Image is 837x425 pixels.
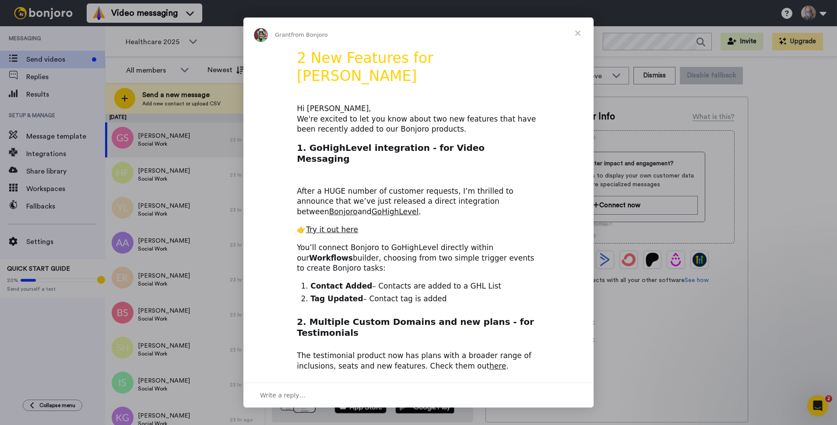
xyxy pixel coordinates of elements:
[260,390,306,401] span: Write a reply…
[309,254,353,262] b: Workflows
[297,351,540,372] div: The testimonial product now has plans with a broader range of inclusions, seats and new features....
[562,17,594,49] span: Close
[297,49,540,91] h1: 2 New Features for [PERSON_NAME]
[329,207,358,216] a: Bonjoro
[310,294,363,303] b: Tag Updated
[310,281,540,292] li: – Contacts are added to a GHL List
[297,104,540,135] div: Hi [PERSON_NAME], We're excited to let you know about two new features that have been recently ad...
[297,176,540,217] div: After a HUGE number of customer requests, I’m thrilled to announce that we’ve just released a dir...
[297,142,540,169] h2: 1. GoHighLevel integration - for Video Messaging
[372,207,419,216] a: GoHighLevel
[297,243,540,274] div: You’ll connect Bonjoro to GoHighLevel directly within our builder, choosing from two simple trigg...
[489,362,506,370] a: here
[275,31,291,38] span: Grant
[297,225,540,235] div: 👉
[297,316,540,343] h2: 2. Multiple Custom Domains and new plans - for Testimonials
[310,294,540,304] li: – Contact tag is added
[243,383,594,408] div: Open conversation and reply
[306,225,358,234] a: Try it out here
[310,282,372,290] b: Contact Added
[254,28,268,42] img: Profile image for Grant
[291,31,328,38] span: from Bonjoro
